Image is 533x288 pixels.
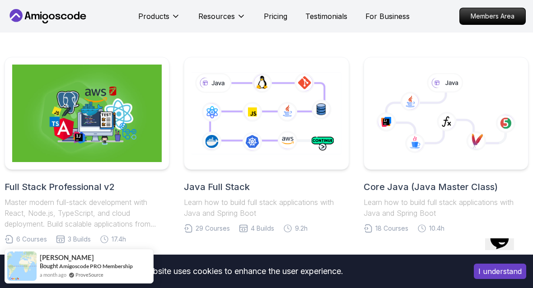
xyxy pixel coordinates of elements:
span: Bought [40,262,58,269]
span: [PERSON_NAME] [40,254,94,261]
span: 6 Courses [16,235,47,244]
h2: Java Full Stack [184,181,349,193]
p: Learn how to build full stack applications with Java and Spring Boot [184,197,349,218]
p: Products [138,11,169,22]
span: 4 Builds [251,224,274,233]
a: Core Java (Java Master Class)Learn how to build full stack applications with Java and Spring Boot... [364,57,528,233]
button: Accept cookies [474,264,526,279]
p: Resources [198,11,235,22]
button: Products [138,11,180,29]
span: 10.4h [429,224,444,233]
a: For Business [365,11,410,22]
a: Pricing [264,11,287,22]
a: ProveSource [75,271,103,279]
a: Java Full StackLearn how to build full stack applications with Java and Spring Boot29 Courses4 Bu... [184,57,349,233]
span: 29 Courses [196,224,230,233]
span: 17.4h [112,235,126,244]
p: Learn how to build full stack applications with Java and Spring Boot [364,197,528,218]
h2: Full Stack Professional v2 [5,181,169,193]
p: Master modern full-stack development with React, Node.js, TypeScript, and cloud deployment. Build... [5,197,169,229]
a: Testimonials [305,11,347,22]
span: a month ago [40,271,66,279]
span: 9.2h [295,224,308,233]
img: provesource social proof notification image [7,251,37,281]
a: Full Stack Professional v2Full Stack Professional v2Master modern full-stack development with Rea... [5,57,169,244]
img: Full Stack Professional v2 [12,65,162,162]
button: Resources [198,11,246,29]
span: 3 Builds [68,235,91,244]
div: This website uses cookies to enhance the user experience. [7,261,460,281]
p: Members Area [460,8,525,24]
h2: Core Java (Java Master Class) [364,181,528,193]
span: 18 Courses [375,224,408,233]
iframe: chat widget [482,238,525,280]
a: Amigoscode PRO Membership [59,263,133,269]
a: Members Area [459,8,526,25]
